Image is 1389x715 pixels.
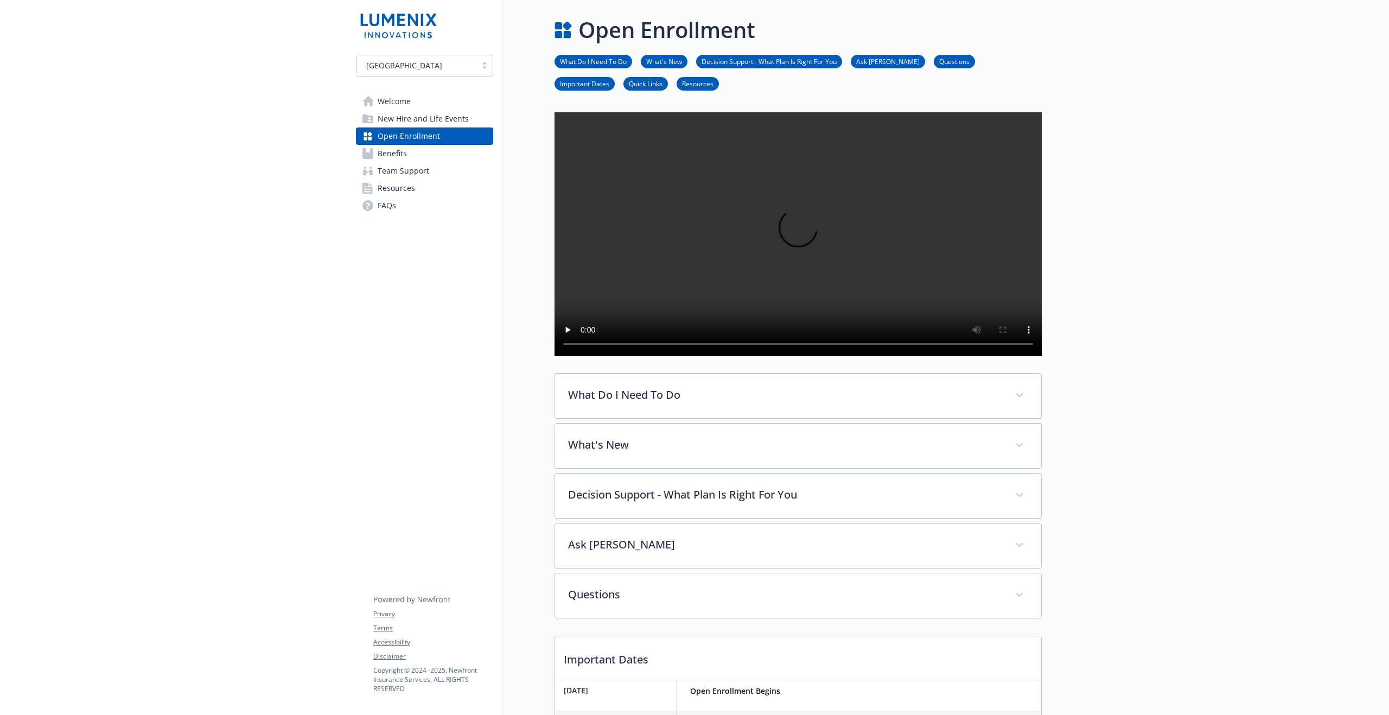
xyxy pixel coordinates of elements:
[373,652,493,661] a: Disclaimer
[934,56,975,66] a: Questions
[555,524,1041,568] div: Ask [PERSON_NAME]
[555,424,1041,468] div: What's New
[378,197,396,214] span: FAQs
[373,666,493,693] p: Copyright © 2024 - 2025 , Newfront Insurance Services, ALL RIGHTS RESERVED
[362,60,471,71] span: [GEOGRAPHIC_DATA]
[690,686,780,696] strong: Open Enrollment Begins
[378,145,407,162] span: Benefits
[851,56,925,66] a: Ask [PERSON_NAME]
[378,162,429,180] span: Team Support
[378,127,440,145] span: Open Enrollment
[568,586,1002,603] p: Questions
[578,14,755,46] h1: Open Enrollment
[555,78,615,88] a: Important Dates
[373,637,493,647] a: Accessibility
[373,609,493,619] a: Privacy
[356,180,493,197] a: Resources
[568,387,1002,403] p: What Do I Need To Do
[366,60,442,71] span: [GEOGRAPHIC_DATA]
[564,685,672,696] p: [DATE]
[378,93,411,110] span: Welcome
[356,127,493,145] a: Open Enrollment
[696,56,842,66] a: Decision Support - What Plan Is Right For You
[356,162,493,180] a: Team Support
[555,474,1041,518] div: Decision Support - What Plan Is Right For You
[677,78,719,88] a: Resources
[555,573,1041,618] div: Questions
[555,56,632,66] a: What Do I Need To Do
[356,145,493,162] a: Benefits
[641,56,687,66] a: What's New
[356,93,493,110] a: Welcome
[568,487,1002,503] p: Decision Support - What Plan Is Right For You
[356,197,493,214] a: FAQs
[378,180,415,197] span: Resources
[373,623,493,633] a: Terms
[568,437,1002,453] p: What's New
[555,636,1041,676] p: Important Dates
[555,374,1041,418] div: What Do I Need To Do
[356,110,493,127] a: New Hire and Life Events
[378,110,469,127] span: New Hire and Life Events
[568,537,1002,553] p: Ask [PERSON_NAME]
[623,78,668,88] a: Quick Links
